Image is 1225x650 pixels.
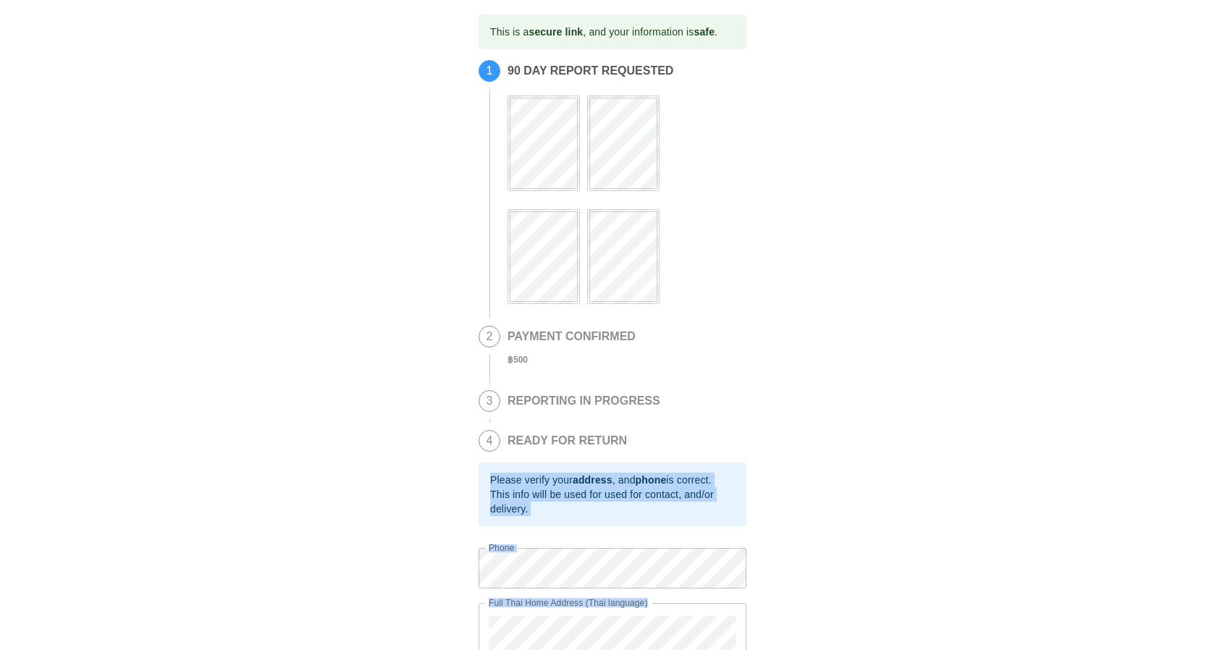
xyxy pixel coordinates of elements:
span: 3 [479,391,500,411]
span: 4 [479,431,500,451]
h2: REPORTING IN PROGRESS [508,394,660,408]
h2: PAYMENT CONFIRMED [508,330,636,343]
b: address [573,474,612,486]
span: 1 [479,61,500,81]
div: This is a , and your information is . [490,19,717,45]
b: ฿ 500 [508,355,528,365]
span: 2 [479,326,500,347]
b: phone [636,474,667,486]
b: safe [694,26,715,38]
div: This info will be used for used for contact, and/or delivery. [490,487,735,516]
h2: READY FOR RETURN [508,434,627,447]
b: secure link [529,26,583,38]
h2: 90 DAY REPORT REQUESTED [508,64,739,77]
div: Please verify your , and is correct. [490,473,735,487]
